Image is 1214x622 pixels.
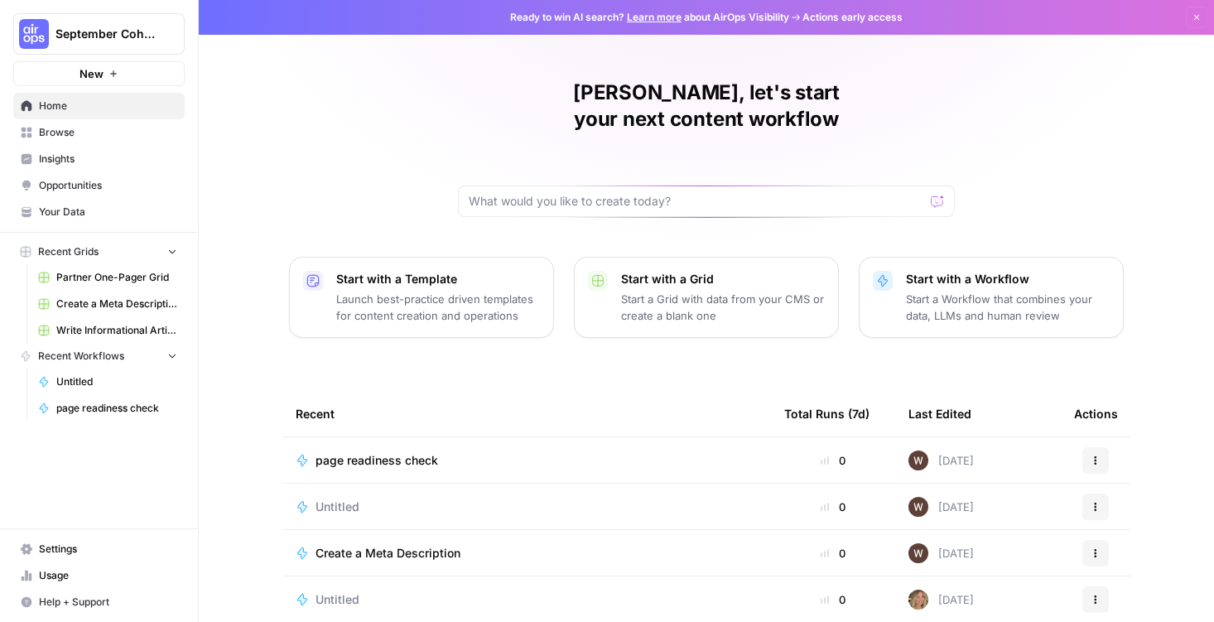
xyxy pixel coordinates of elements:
[56,401,177,416] span: page readiness check
[13,172,185,199] a: Opportunities
[296,591,758,608] a: Untitled
[31,369,185,395] a: Untitled
[39,205,177,219] span: Your Data
[784,499,882,515] div: 0
[39,595,177,610] span: Help + Support
[31,264,185,291] a: Partner One-Pager Grid
[296,545,758,562] a: Create a Meta Description
[510,10,789,25] span: Ready to win AI search? about AirOps Visibility
[13,93,185,119] a: Home
[316,499,359,515] span: Untitled
[13,239,185,264] button: Recent Grids
[38,349,124,364] span: Recent Workflows
[336,271,540,287] p: Start with a Template
[908,451,928,470] img: rbni5xk9si5sg26zymgzm0e69vdu
[56,374,177,389] span: Untitled
[908,543,928,563] img: rbni5xk9si5sg26zymgzm0e69vdu
[296,499,758,515] a: Untitled
[621,291,825,324] p: Start a Grid with data from your CMS or create a blank one
[316,591,359,608] span: Untitled
[908,497,974,517] div: [DATE]
[908,497,928,517] img: rbni5xk9si5sg26zymgzm0e69vdu
[56,323,177,338] span: Write Informational Article
[13,119,185,146] a: Browse
[908,543,974,563] div: [DATE]
[906,291,1110,324] p: Start a Workflow that combines your data, LLMs and human review
[38,244,99,259] span: Recent Grids
[55,26,156,42] span: September Cohort
[296,391,758,436] div: Recent
[31,395,185,422] a: page readiness check
[289,257,554,338] button: Start with a TemplateLaunch best-practice driven templates for content creation and operations
[39,178,177,193] span: Opportunities
[574,257,839,338] button: Start with a GridStart a Grid with data from your CMS or create a blank one
[13,146,185,172] a: Insights
[627,11,682,23] a: Learn more
[908,451,974,470] div: [DATE]
[13,536,185,562] a: Settings
[31,291,185,317] a: Create a Meta Description ([PERSON_NAME]
[56,297,177,311] span: Create a Meta Description ([PERSON_NAME]
[296,452,758,469] a: page readiness check
[39,125,177,140] span: Browse
[336,291,540,324] p: Launch best-practice driven templates for content creation and operations
[1074,391,1118,436] div: Actions
[621,271,825,287] p: Start with a Grid
[859,257,1124,338] button: Start with a WorkflowStart a Workflow that combines your data, LLMs and human review
[79,65,104,82] span: New
[316,545,460,562] span: Create a Meta Description
[13,61,185,86] button: New
[906,271,1110,287] p: Start with a Workflow
[908,391,971,436] div: Last Edited
[316,452,438,469] span: page readiness check
[469,193,924,210] input: What would you like to create today?
[39,542,177,557] span: Settings
[39,568,177,583] span: Usage
[39,152,177,166] span: Insights
[13,199,185,225] a: Your Data
[13,562,185,589] a: Usage
[802,10,903,25] span: Actions early access
[784,452,882,469] div: 0
[13,344,185,369] button: Recent Workflows
[784,591,882,608] div: 0
[784,545,882,562] div: 0
[39,99,177,113] span: Home
[908,590,974,610] div: [DATE]
[19,19,49,49] img: September Cohort Logo
[13,589,185,615] button: Help + Support
[31,317,185,344] a: Write Informational Article
[13,13,185,55] button: Workspace: September Cohort
[908,590,928,610] img: 8rfigfr8trd3cogh2dvqan1u3q31
[784,391,870,436] div: Total Runs (7d)
[458,80,955,133] h1: [PERSON_NAME], let's start your next content workflow
[56,270,177,285] span: Partner One-Pager Grid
